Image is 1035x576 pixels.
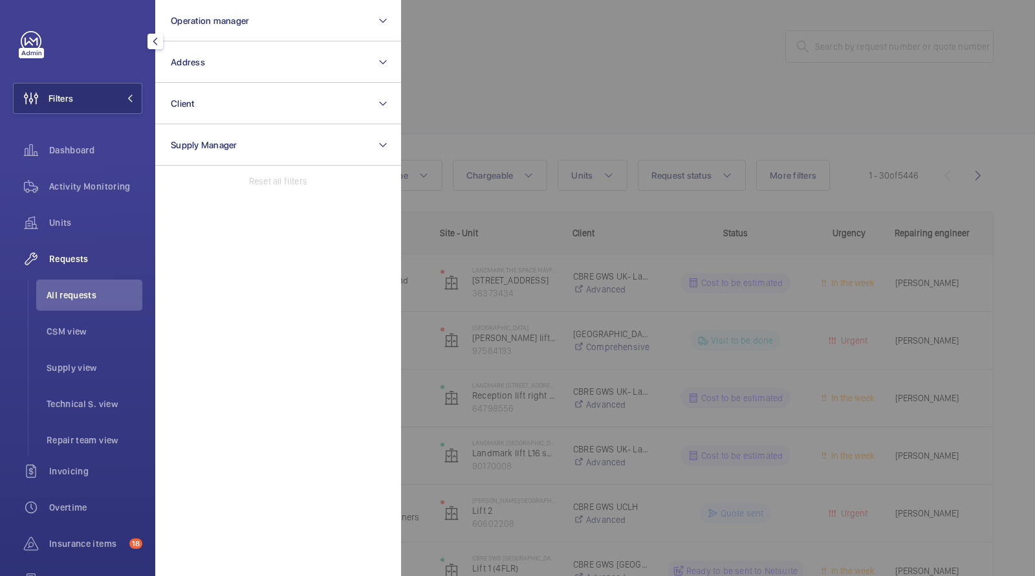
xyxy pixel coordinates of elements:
span: Technical S. view [47,397,142,410]
span: Dashboard [49,144,142,157]
span: Filters [49,92,73,105]
span: Repair team view [47,434,142,447]
span: Insurance items [49,537,124,550]
span: Supply view [47,361,142,374]
span: All requests [47,289,142,302]
span: 18 [129,538,142,549]
span: Activity Monitoring [49,180,142,193]
span: Requests [49,252,142,265]
span: CSM view [47,325,142,338]
span: Invoicing [49,465,142,478]
button: Filters [13,83,142,114]
span: Overtime [49,501,142,514]
span: Units [49,216,142,229]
